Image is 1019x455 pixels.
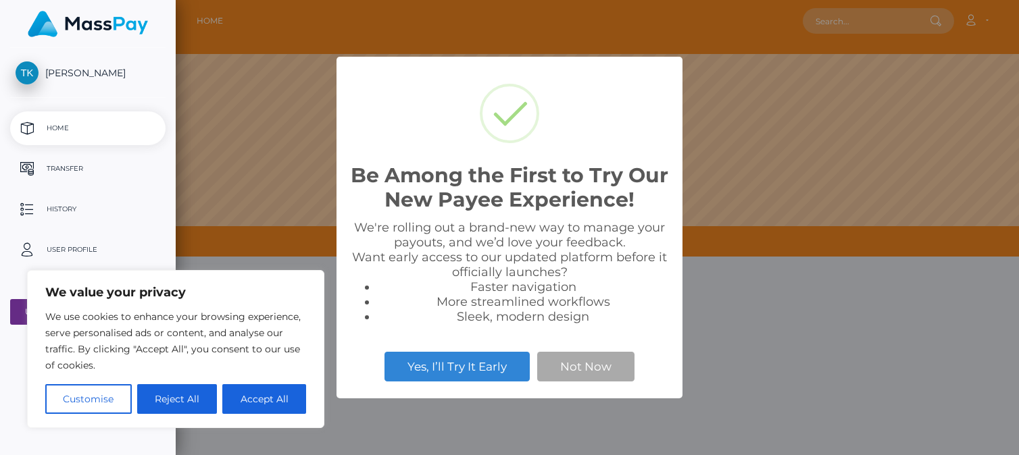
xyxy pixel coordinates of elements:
[377,309,669,324] li: Sleek, modern design
[10,67,166,79] span: [PERSON_NAME]
[45,284,306,300] p: We value your privacy
[28,11,148,37] img: MassPay
[16,199,160,219] p: History
[16,118,160,138] p: Home
[10,299,166,325] button: User Agreements
[350,220,669,324] div: We're rolling out a brand-new way to manage your payouts, and we’d love your feedback. Want early...
[377,279,669,294] li: Faster navigation
[16,159,160,179] p: Transfer
[537,352,635,381] button: Not Now
[350,163,669,212] h2: Be Among the First to Try Our New Payee Experience!
[45,384,132,414] button: Customise
[25,306,136,317] div: User Agreements
[27,270,324,428] div: We value your privacy
[377,294,669,309] li: More streamlined workflows
[16,240,160,260] p: User Profile
[384,352,530,381] button: Yes, I’ll Try It Early
[222,384,306,414] button: Accept All
[137,384,218,414] button: Reject All
[45,309,306,373] p: We use cookies to enhance your browsing experience, serve personalised ads or content, and analys...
